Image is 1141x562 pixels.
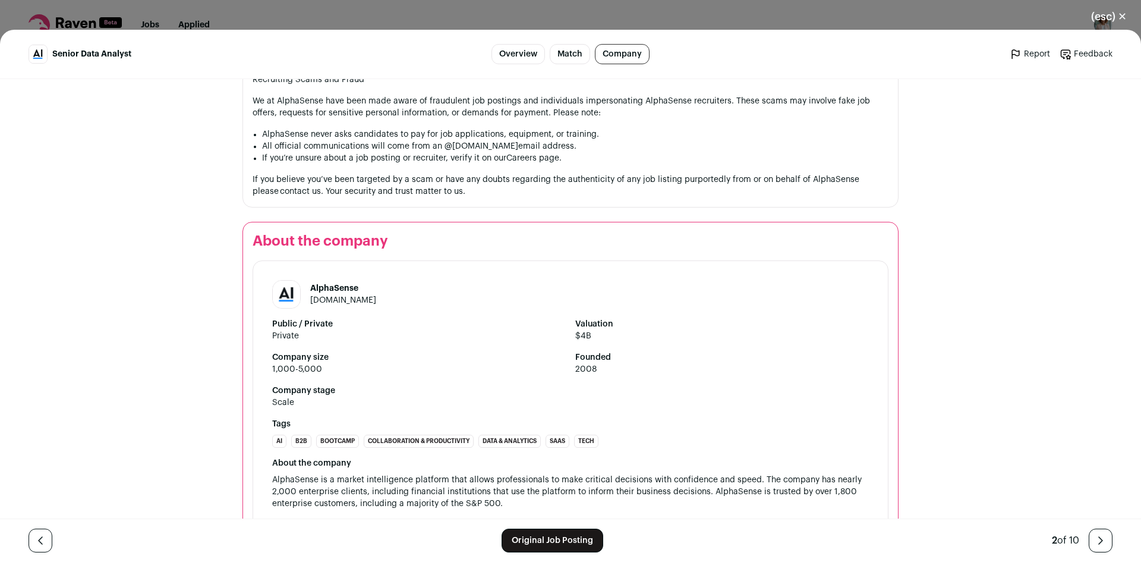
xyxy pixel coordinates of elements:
[272,351,566,363] strong: Company size
[1052,536,1057,545] span: 2
[29,45,47,63] img: 9838219db6b5256e46ad2ac23ea359fbf7755473957a5a7da8bf939a505f6f08.jpg
[272,397,294,409] div: Scale
[1052,533,1079,548] div: of 10
[1060,48,1112,60] a: Feedback
[595,44,650,64] a: Company
[262,152,888,164] li: If you’re unsure about a job posting or recruiter, verify it on our .
[253,232,888,251] h2: About the company
[253,95,888,119] p: We at AlphaSense have been made aware of fraudulent job postings and individuals impersonating Al...
[262,140,888,152] li: All official communications will come from an @ email address.
[253,174,888,197] p: If you believe you’ve been targeted by a scam or have any doubts regarding the authenticity of an...
[364,435,474,448] li: Collaboration & Productivity
[1077,4,1141,30] button: Close modal
[452,142,518,150] a: [DOMAIN_NAME]
[574,435,598,448] li: Tech
[478,435,541,448] li: Data & Analytics
[272,435,286,448] li: AI
[502,529,603,552] a: Original Job Posting
[546,435,569,448] li: SaaS
[272,385,869,397] strong: Company stage
[491,44,545,64] a: Overview
[272,457,869,469] div: About the company
[272,418,869,430] strong: Tags
[550,44,590,64] a: Match
[310,282,376,294] h1: AlphaSense
[273,281,300,308] img: 9838219db6b5256e46ad2ac23ea359fbf7755473957a5a7da8bf939a505f6f08.jpg
[272,318,566,330] strong: Public / Private
[575,351,869,363] strong: Founded
[272,476,864,508] span: AlphaSense is a market intelligence platform that allows professionals to make critical decisions...
[253,74,888,86] p: Recruiting Scams and Fraud
[262,128,888,140] li: AlphaSense never asks candidates to pay for job applications, equipment, or training.
[52,48,131,60] span: Senior Data Analyst
[575,330,869,342] span: $4B
[575,363,869,375] span: 2008
[272,330,566,342] span: Private
[310,296,376,304] a: [DOMAIN_NAME]
[506,154,559,162] a: Careers page
[291,435,311,448] li: B2B
[575,318,869,330] strong: Valuation
[1010,48,1050,60] a: Report
[316,435,359,448] li: Bootcamp
[272,363,566,375] span: 1,000-5,000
